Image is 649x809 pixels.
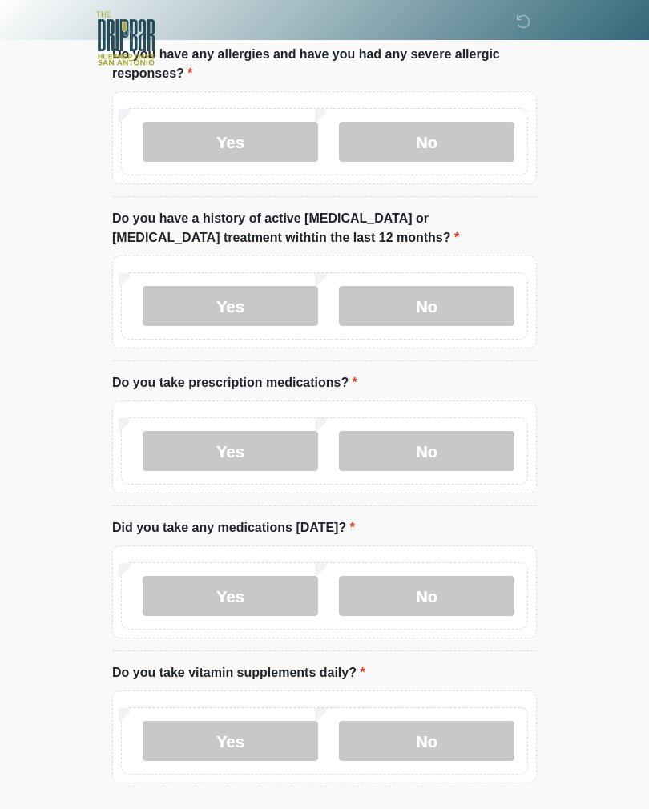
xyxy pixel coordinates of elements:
[339,722,514,762] label: No
[112,374,357,393] label: Do you take prescription medications?
[143,722,318,762] label: Yes
[96,12,155,66] img: The DRIPBaR - The Strand at Huebner Oaks Logo
[339,577,514,617] label: No
[143,123,318,163] label: Yes
[339,287,514,327] label: No
[112,664,365,683] label: Do you take vitamin supplements daily?
[143,432,318,472] label: Yes
[339,123,514,163] label: No
[112,210,537,248] label: Do you have a history of active [MEDICAL_DATA] or [MEDICAL_DATA] treatment withtin the last 12 mo...
[143,577,318,617] label: Yes
[112,519,355,538] label: Did you take any medications [DATE]?
[143,287,318,327] label: Yes
[339,432,514,472] label: No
